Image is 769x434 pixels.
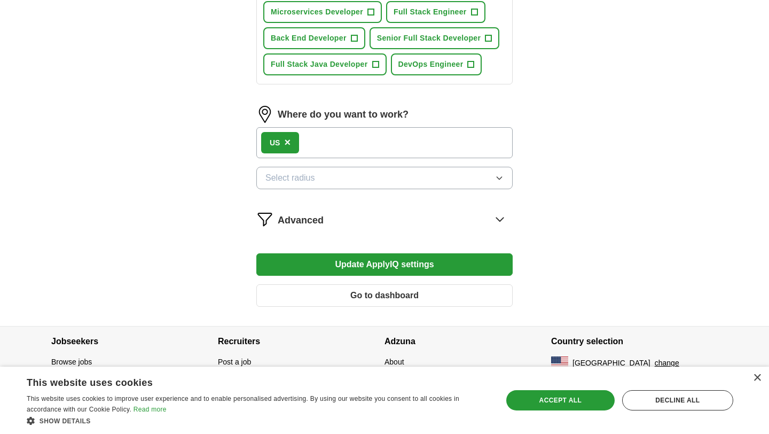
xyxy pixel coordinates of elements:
img: filter [256,211,273,228]
button: Select radius [256,167,513,189]
span: Back End Developer [271,33,347,44]
div: Decline all [622,390,733,410]
span: Show details [40,417,91,425]
span: [GEOGRAPHIC_DATA] [572,358,650,369]
span: This website uses cookies to improve user experience and to enable personalised advertising. By u... [27,395,459,413]
img: US flag [551,356,568,369]
button: DevOps Engineer [391,53,482,75]
span: Microservices Developer [271,6,363,18]
button: Update ApplyIQ settings [256,253,513,276]
span: Advanced [278,213,324,228]
a: About [384,358,404,366]
span: DevOps Engineer [398,59,464,70]
button: Full Stack Engineer [386,1,485,23]
button: Microservices Developer [263,1,382,23]
a: Read more, opens a new window [134,406,167,413]
div: Accept all [506,390,615,410]
div: This website uses cookies [27,373,462,389]
span: Select radius [265,172,315,184]
a: Post a job [218,358,251,366]
button: Go to dashboard [256,284,513,307]
button: Back End Developer [263,27,365,49]
button: Senior Full Stack Developer [370,27,500,49]
img: location.png [256,106,273,123]
span: Senior Full Stack Developer [377,33,481,44]
a: Browse jobs [51,358,92,366]
span: Full Stack Engineer [394,6,467,18]
div: Show details [27,415,489,426]
span: × [284,136,291,148]
button: × [284,135,291,151]
label: Where do you want to work? [278,107,409,122]
div: US [270,137,280,149]
span: Full Stack Java Developer [271,59,368,70]
h4: Country selection [551,327,718,356]
div: Close [753,374,761,382]
button: change [655,358,679,369]
button: Full Stack Java Developer [263,53,387,75]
